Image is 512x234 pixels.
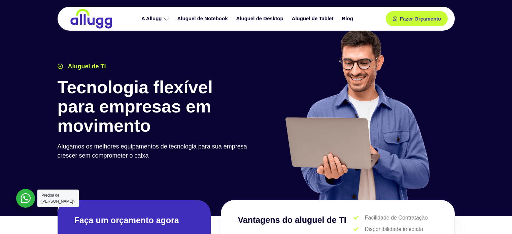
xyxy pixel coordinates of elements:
span: Facilidade de Contratação [363,214,428,222]
h3: Vantagens do aluguel de TI [238,214,354,227]
span: Disponibilidade imediata [363,225,423,233]
img: aluguel de ti para startups [283,28,431,200]
a: Fazer Orçamento [386,11,448,26]
a: A Allugg [138,13,174,25]
span: Fazer Orçamento [400,16,441,21]
p: Alugamos os melhores equipamentos de tecnologia para sua empresa crescer sem comprometer o caixa [58,142,253,160]
a: Blog [338,13,358,25]
span: Aluguel de TI [66,62,106,71]
h1: Tecnologia flexível para empresas em movimento [58,78,253,136]
img: locação de TI é Allugg [69,8,113,29]
a: Aluguel de Desktop [233,13,288,25]
a: Aluguel de Tablet [288,13,339,25]
a: Aluguel de Notebook [174,13,233,25]
span: Precisa de [PERSON_NAME]? [41,193,75,204]
h2: Faça um orçamento agora [74,215,194,226]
